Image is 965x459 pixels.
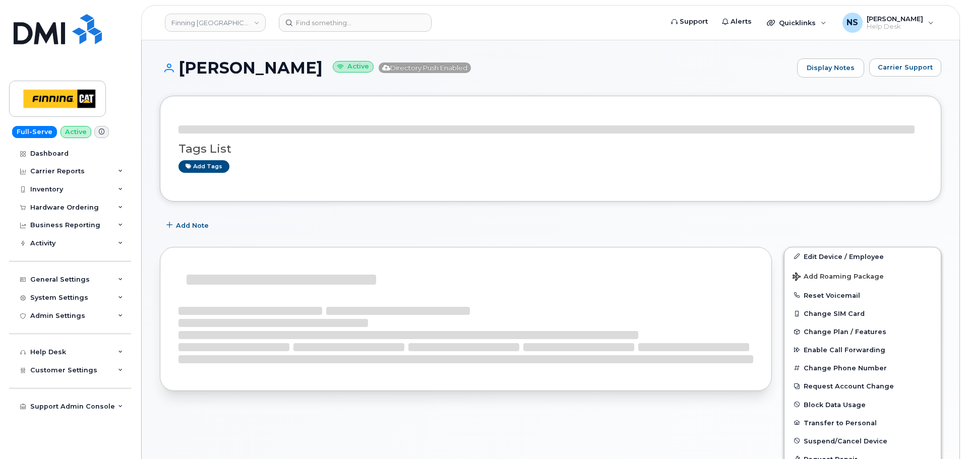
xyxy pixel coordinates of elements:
button: Block Data Usage [785,396,941,414]
button: Request Account Change [785,377,941,395]
button: Carrier Support [869,58,941,77]
span: Directory Push Enabled [379,62,471,73]
button: Add Roaming Package [785,266,941,286]
button: Enable Call Forwarding [785,341,941,359]
h1: [PERSON_NAME] [160,59,792,77]
span: Carrier Support [878,62,933,72]
span: Enable Call Forwarding [804,346,885,354]
a: Display Notes [797,58,864,78]
button: Change Plan / Features [785,322,941,341]
a: Edit Device / Employee [785,247,941,266]
button: Reset Voicemail [785,286,941,304]
button: Change SIM Card [785,304,941,322]
button: Transfer to Personal [785,414,941,432]
button: Change Phone Number [785,359,941,377]
span: Change Plan / Features [804,328,886,336]
small: Active [333,61,374,73]
button: Add Note [160,217,217,235]
h3: Tags List [178,143,923,155]
span: Suspend/Cancel Device [804,437,887,444]
button: Suspend/Cancel Device [785,432,941,450]
span: Add Note [176,221,209,230]
a: Add tags [178,160,229,173]
span: Add Roaming Package [793,273,884,282]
